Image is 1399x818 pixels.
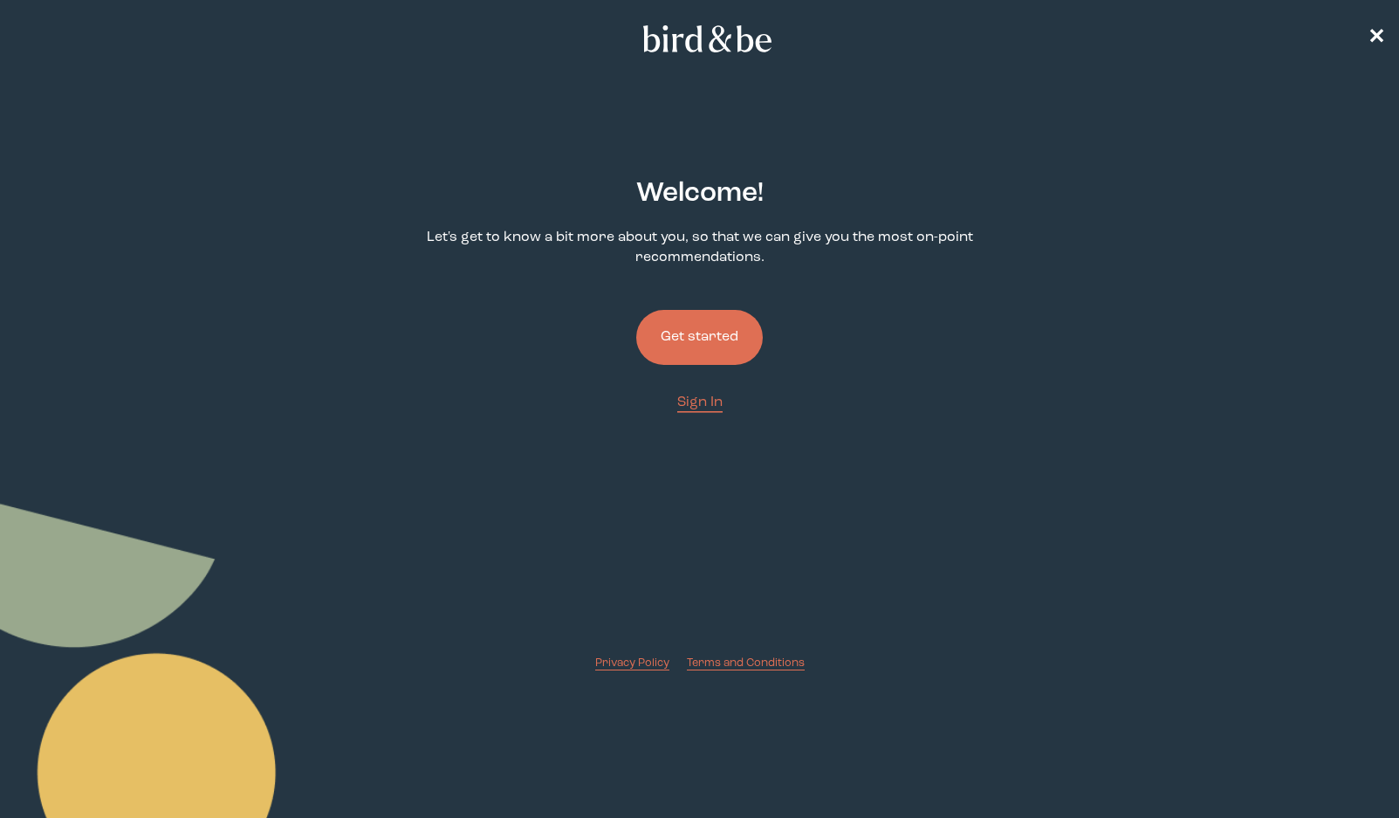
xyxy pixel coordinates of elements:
p: Let's get to know a bit more about you, so that we can give you the most on-point recommendations. [364,228,1036,268]
span: Sign In [677,395,723,409]
a: Privacy Policy [595,655,669,671]
span: ✕ [1368,28,1385,49]
span: Privacy Policy [595,657,669,669]
a: Sign In [677,393,723,413]
a: ✕ [1368,24,1385,54]
h2: Welcome ! [636,174,764,214]
a: Terms and Conditions [687,655,805,671]
span: Terms and Conditions [687,657,805,669]
button: Get started [636,310,763,365]
a: Get started [636,282,763,393]
iframe: Gorgias live chat messenger [1312,736,1382,801]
